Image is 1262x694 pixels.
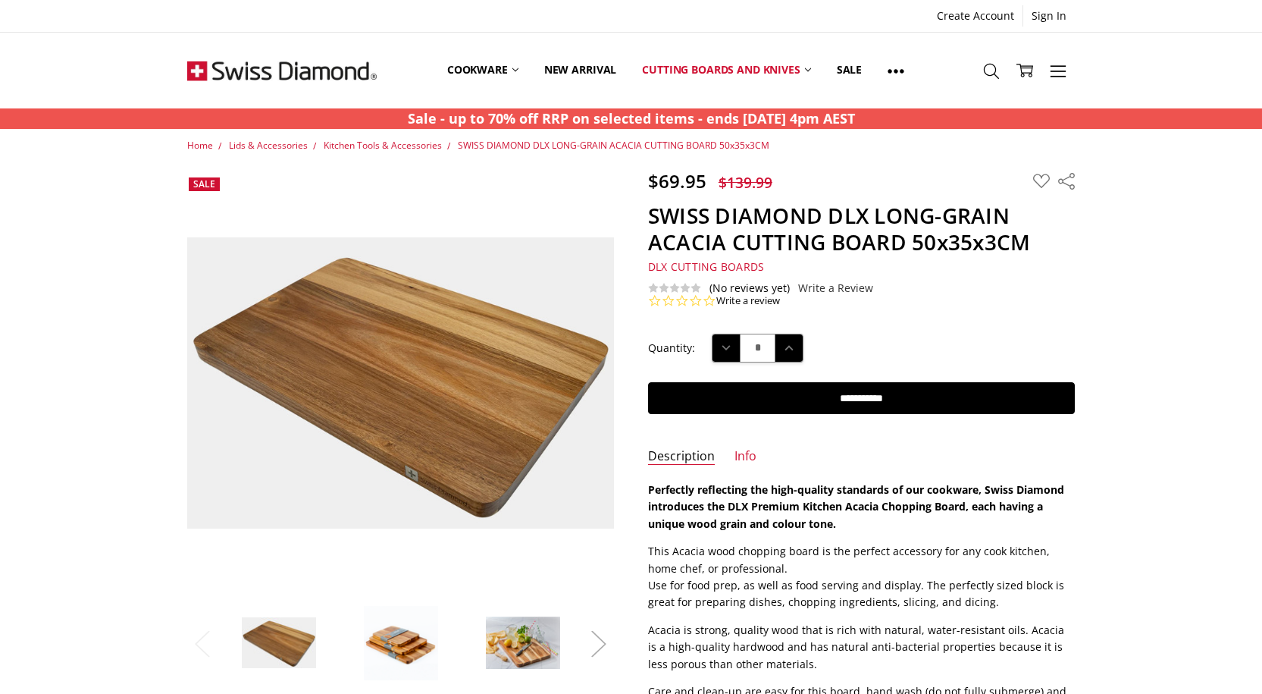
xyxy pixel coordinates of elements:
img: SWISS DIAMOND DLX LONG-GRAIN ACACIA CUTTING BOARD 50x35x3CM [485,616,561,670]
a: SWISS DIAMOND DLX LONG-GRAIN ACACIA CUTTING BOARD 50x35x3CM [458,139,769,152]
a: Lids & Accessories [229,139,308,152]
button: Next [584,620,614,667]
span: DLX Cutting Boards [648,259,765,274]
a: Write a Review [798,282,873,294]
strong: Perfectly reflecting the high-quality standards of our cookware, Swiss Diamond introduces the DLX... [648,482,1064,531]
p: This Acacia wood chopping board is the perfect accessory for any cook kitchen, home chef, or prof... [648,543,1075,611]
a: Sale [824,36,875,104]
label: Quantity: [648,340,695,356]
a: Cutting boards and knives [629,36,824,104]
span: $69.95 [648,168,706,193]
a: Show All [875,36,917,105]
strong: Sale - up to 70% off RRP on selected items - ends [DATE] 4pm AEST [408,109,855,127]
a: Home [187,139,213,152]
a: Write a review [716,294,780,308]
span: Sale [193,177,215,190]
a: Sign In [1023,5,1075,27]
span: (No reviews yet) [709,282,790,294]
a: New arrival [531,36,629,104]
a: Description [648,448,715,466]
a: Cookware [434,36,531,104]
p: Acacia is strong, quality wood that is rich with natural, water-resistant oils. Acacia is a high-... [648,622,1075,673]
img: Free Shipping On Every Order [187,33,377,108]
h1: SWISS DIAMOND DLX LONG-GRAIN ACACIA CUTTING BOARD 50x35x3CM [648,203,1075,256]
img: SWISS DIAMOND DLX LONG-GRAIN ACACIA CUTTING BOARD 50x35x3CM [241,617,317,669]
a: Create Account [928,5,1022,27]
button: Previous [187,620,218,667]
a: Kitchen Tools & Accessories [324,139,442,152]
img: SWISS DIAMOND DLX LONG-GRAIN ACACIA CUTTING BOARD 50x35x3CM [363,605,439,681]
a: Info [734,448,756,466]
span: $139.99 [719,172,772,193]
